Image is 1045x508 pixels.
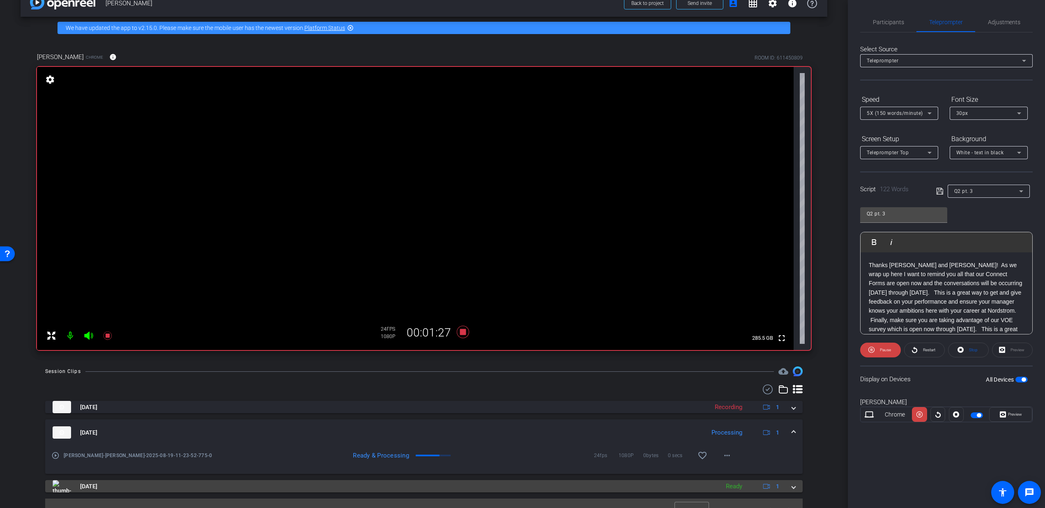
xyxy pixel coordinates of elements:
[1024,487,1034,497] mat-icon: message
[866,234,882,250] button: Bold (⌘B)
[631,0,664,6] span: Back to project
[643,451,668,460] span: 0bytes
[873,19,904,25] span: Participants
[619,451,643,460] span: 1080P
[711,403,746,412] div: Recording
[778,366,788,376] mat-icon: cloud_upload
[860,185,925,194] div: Script
[986,375,1015,384] label: All Devices
[722,482,746,491] div: Ready
[948,343,989,357] button: Stop
[45,401,803,413] mat-expansion-panel-header: thumb-nail[DATE]Recording1
[956,110,968,116] span: 30px
[793,366,803,376] img: Session clips
[381,326,401,332] div: 24
[45,367,81,375] div: Session Clips
[878,410,912,419] div: Chrome
[37,53,84,62] span: [PERSON_NAME]
[989,407,1032,422] button: Preview
[45,419,803,446] mat-expansion-panel-header: thumb-nail[DATE]Processing1
[904,343,945,357] button: Restart
[64,451,245,460] span: [PERSON_NAME]-[PERSON_NAME]-2025-08-19-11-23-52-775-0
[80,403,97,412] span: [DATE]
[860,398,1033,407] div: [PERSON_NAME]
[387,326,395,332] span: FPS
[929,19,963,25] span: Teleprompter
[45,480,803,492] mat-expansion-panel-header: thumb-nail[DATE]Ready1
[707,428,746,437] div: Processing
[860,93,938,107] div: Speed
[860,343,901,357] button: Pause
[776,403,779,412] span: 1
[304,25,345,31] a: Platform Status
[755,54,803,62] div: ROOM ID: 611450809
[53,401,71,413] img: thumb-nail
[778,366,788,376] span: Destinations for your clips
[697,451,707,460] mat-icon: favorite_border
[954,188,973,194] span: Q2 pt. 3
[722,451,732,460] mat-icon: more_horiz
[860,45,1033,54] div: Select Source
[594,451,619,460] span: 24fps
[109,53,117,61] mat-icon: info
[860,366,1033,392] div: Display on Devices
[327,451,413,460] div: Ready & Processing
[776,428,779,437] span: 1
[988,19,1020,25] span: Adjustments
[53,480,71,492] img: thumb-nail
[956,150,1004,156] span: White - text in black
[51,451,60,460] mat-icon: play_circle_outline
[749,333,776,343] span: 285.5 GB
[80,428,97,437] span: [DATE]
[53,426,71,439] img: thumb-nail
[80,482,97,491] span: [DATE]
[867,209,941,219] input: Title
[58,22,790,34] div: We have updated the app to v2.15.0. Please make sure the mobile user has the newest version.
[381,333,401,340] div: 1080P
[776,482,779,491] span: 1
[869,261,1024,371] p: Thanks [PERSON_NAME] and [PERSON_NAME]! As we wrap up here I want to remind you all that our Conn...
[923,348,935,352] span: Restart
[950,132,1028,146] div: Background
[998,487,1008,497] mat-icon: accessibility
[867,150,909,156] span: Teleprompter Top
[880,185,909,193] span: 122 Words
[401,326,456,340] div: 00:01:27
[44,75,56,85] mat-icon: settings
[347,25,354,31] mat-icon: highlight_off
[777,333,787,343] mat-icon: fullscreen
[860,132,938,146] div: Screen Setup
[880,348,891,352] span: Pause
[867,110,923,116] span: 5X (150 words/minute)
[1008,412,1022,416] span: Preview
[668,451,693,460] span: 0 secs
[45,446,803,474] div: thumb-nail[DATE]Processing1
[867,58,898,64] span: Teleprompter
[950,93,1028,107] div: Font Size
[969,348,978,352] span: Stop
[86,54,103,60] span: Chrome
